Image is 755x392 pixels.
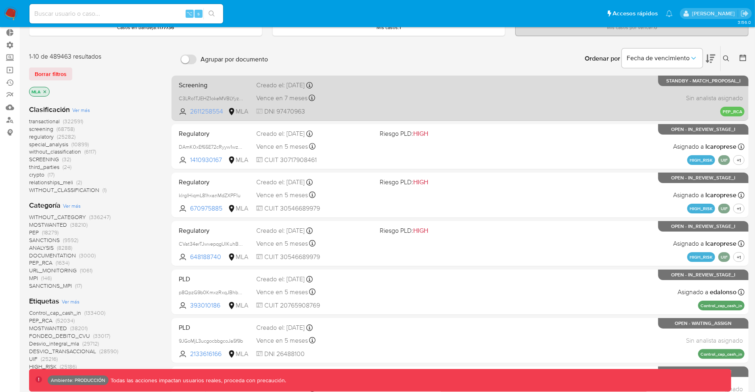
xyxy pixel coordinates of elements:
span: ⌥ [186,10,192,17]
span: 3.156.0 [738,19,751,25]
input: Buscar usuario o caso... [29,8,223,19]
p: Todas las acciones impactan usuarios reales, proceda con precaución. [109,377,286,384]
a: Notificaciones [666,10,673,17]
a: Salir [740,9,749,18]
p: Ambiente: PRODUCCIÓN [51,379,105,382]
span: s [197,10,200,17]
p: david.garay@mercadolibre.com.co [692,10,738,17]
button: search-icon [203,8,220,19]
span: Accesos rápidos [613,9,658,18]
